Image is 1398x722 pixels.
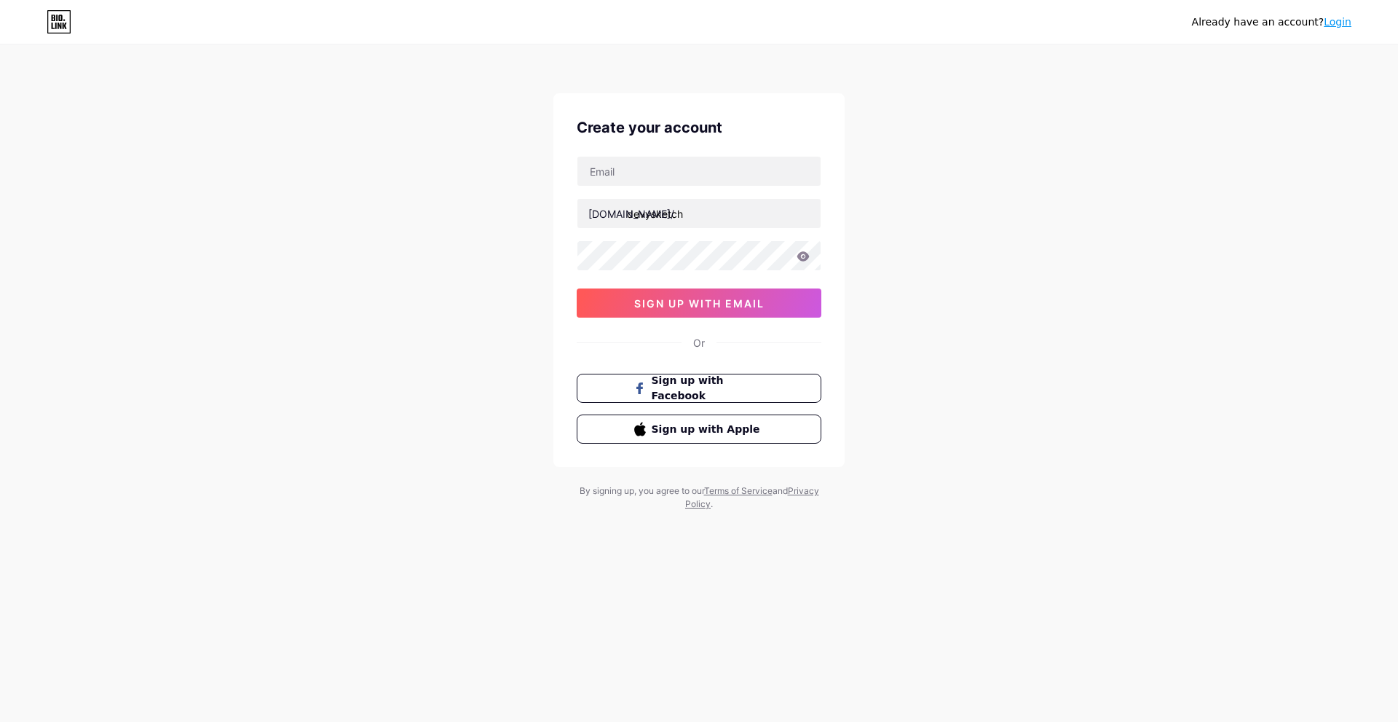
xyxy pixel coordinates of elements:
a: Login [1324,16,1351,28]
span: Sign up with Apple [652,422,765,437]
input: Email [577,157,821,186]
button: sign up with email [577,289,821,318]
div: Already have an account? [1192,15,1351,30]
a: Terms of Service [704,485,773,496]
div: By signing up, you agree to our and . [575,484,823,511]
button: Sign up with Facebook [577,374,821,403]
div: Create your account [577,117,821,138]
div: Or [693,335,705,350]
span: Sign up with Facebook [652,373,765,404]
span: sign up with email [634,297,765,310]
div: [DOMAIN_NAME]/ [588,206,674,221]
input: username [577,199,821,228]
button: Sign up with Apple [577,415,821,444]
